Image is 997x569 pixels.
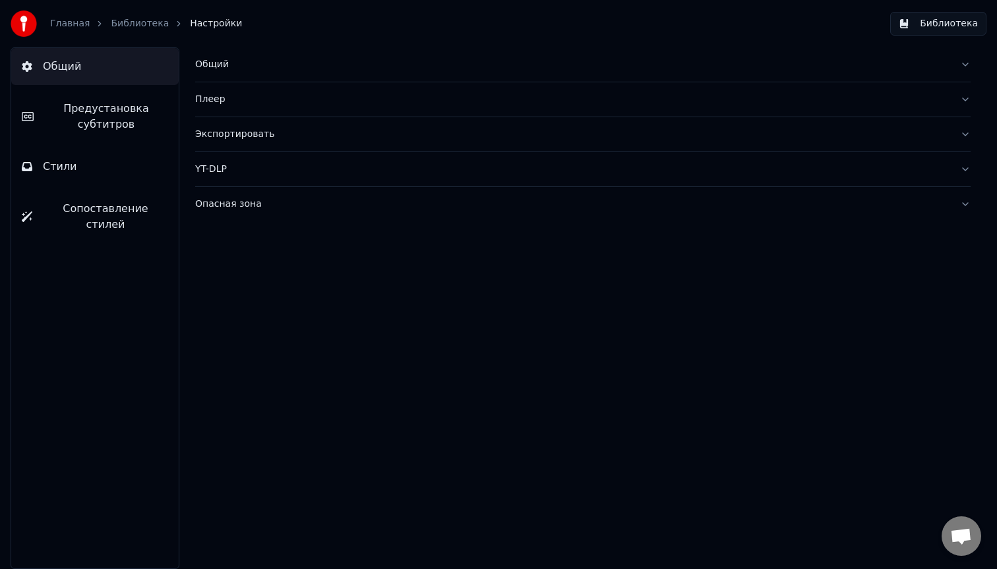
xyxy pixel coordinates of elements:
[11,48,179,85] button: Общий
[190,17,242,30] span: Настройки
[11,148,179,185] button: Стили
[43,201,168,232] span: Сопоставление стилей
[50,17,90,30] a: Главная
[43,159,77,175] span: Стили
[195,128,950,141] div: Экспортировать
[195,47,971,82] button: Общий
[50,17,242,30] nav: breadcrumb
[11,90,179,143] button: Предустановка субтитров
[111,17,169,30] a: Библиотека
[11,190,179,243] button: Сопоставление стилей
[195,82,971,117] button: Плеер
[195,117,971,151] button: Экспортировать
[890,12,986,36] button: Библиотека
[195,198,950,211] div: Опасная зона
[942,516,981,556] div: Открытый чат
[195,58,950,71] div: Общий
[195,93,950,106] div: Плеер
[43,59,81,74] span: Общий
[195,152,971,186] button: YT-DLP
[11,11,37,37] img: youka
[195,163,950,176] div: YT-DLP
[44,101,168,132] span: Предустановка субтитров
[195,187,971,221] button: Опасная зона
